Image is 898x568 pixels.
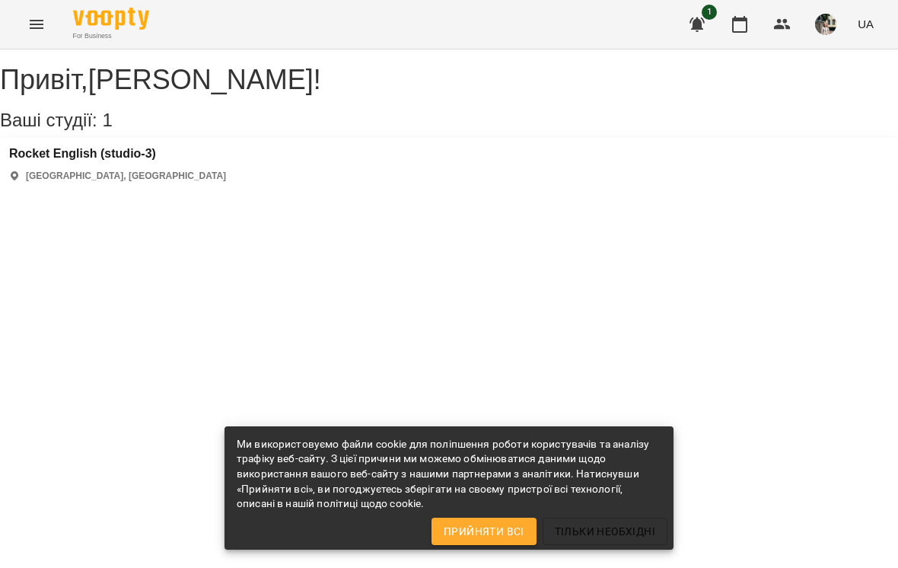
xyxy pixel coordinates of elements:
a: Rocket English (studio-3) [9,147,226,161]
p: [GEOGRAPHIC_DATA], [GEOGRAPHIC_DATA] [26,170,226,183]
span: 1 [702,5,717,20]
img: cf4d6eb83d031974aacf3fedae7611bc.jpeg [815,14,836,35]
img: Voopty Logo [73,8,149,30]
button: UA [852,10,880,38]
span: 1 [102,110,112,130]
span: UA [858,16,874,32]
span: For Business [73,31,149,41]
button: Menu [18,6,55,43]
